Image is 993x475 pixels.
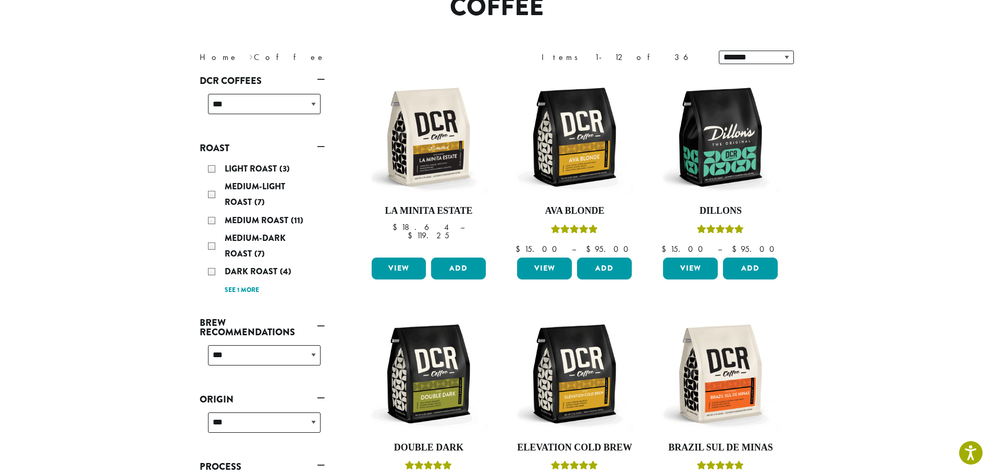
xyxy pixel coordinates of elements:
[516,243,562,254] bdi: 15.00
[460,222,464,233] span: –
[431,258,486,279] button: Add
[732,243,741,254] span: $
[200,408,325,445] div: Origin
[200,72,325,90] a: DCR Coffees
[393,222,401,233] span: $
[225,180,285,208] span: Medium-Light Roast
[661,243,670,254] span: $
[291,214,303,226] span: (11)
[514,442,634,454] h4: Elevation Cold Brew
[254,196,265,208] span: (7)
[572,243,576,254] span: –
[551,459,598,475] div: Rated 5.00 out of 5
[718,243,722,254] span: –
[249,47,253,64] span: ›
[369,77,488,197] img: DCR-12oz-La-Minita-Estate-Stock-scaled.png
[586,243,633,254] bdi: 95.00
[408,230,416,241] span: $
[200,51,481,64] nav: Breadcrumb
[660,77,780,253] a: DillonsRated 5.00 out of 5
[405,459,452,475] div: Rated 4.50 out of 5
[517,258,572,279] a: View
[200,90,325,127] div: DCR Coffees
[369,442,489,454] h4: Double Dark
[516,243,524,254] span: $
[661,243,708,254] bdi: 15.00
[393,222,450,233] bdi: 18.64
[697,459,744,475] div: Rated 5.00 out of 5
[225,214,291,226] span: Medium Roast
[200,139,325,157] a: Roast
[660,442,780,454] h4: Brazil Sul De Minas
[732,243,779,254] bdi: 95.00
[577,258,632,279] button: Add
[586,243,595,254] span: $
[369,314,488,434] img: DCR-12oz-Double-Dark-Stock-scaled.png
[280,265,291,277] span: (4)
[200,157,325,301] div: Roast
[514,314,634,434] img: DCR-12oz-Elevation-Cold-Brew-Stock-scaled.png
[369,205,489,217] h4: La Minita Estate
[279,163,290,175] span: (3)
[372,258,426,279] a: View
[200,391,325,408] a: Origin
[514,77,634,253] a: Ava BlondeRated 5.00 out of 5
[200,341,325,378] div: Brew Recommendations
[660,314,780,434] img: DCR-12oz-Brazil-Sul-De-Minas-Stock-scaled.png
[542,51,703,64] div: Items 1-12 of 36
[697,223,744,239] div: Rated 5.00 out of 5
[514,205,634,217] h4: Ava Blonde
[723,258,778,279] button: Add
[225,285,259,296] a: See 1 more
[663,258,718,279] a: View
[551,223,598,239] div: Rated 5.00 out of 5
[254,248,265,260] span: (7)
[225,163,279,175] span: Light Roast
[200,314,325,341] a: Brew Recommendations
[514,77,634,197] img: DCR-12oz-Ava-Blonde-Stock-scaled.png
[369,77,489,253] a: La Minita Estate
[408,230,449,241] bdi: 119.25
[660,77,780,197] img: DCR-12oz-Dillons-Stock-scaled.png
[225,232,286,260] span: Medium-Dark Roast
[225,265,280,277] span: Dark Roast
[660,205,780,217] h4: Dillons
[200,52,238,63] a: Home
